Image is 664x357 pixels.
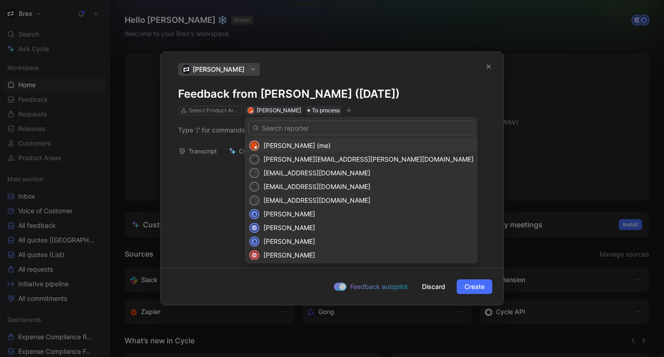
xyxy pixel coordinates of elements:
span: [PERSON_NAME] (me) [263,142,331,149]
div: A [250,210,258,218]
input: Search reporter [248,121,474,135]
span: [EMAIL_ADDRESS][DOMAIN_NAME] [263,196,370,204]
span: [PERSON_NAME] [263,210,315,218]
span: [PERSON_NAME][EMAIL_ADDRESS][PERSON_NAME][DOMAIN_NAME] [263,155,474,163]
span: [EMAIL_ADDRESS][DOMAIN_NAME] [263,169,370,177]
img: avatar [250,142,258,150]
span: [PERSON_NAME] [263,251,315,259]
div: A [250,237,258,246]
div: l [250,196,258,205]
div: l [250,169,258,177]
span: [PERSON_NAME] [263,237,315,245]
div: k [250,183,258,191]
img: avatar [250,251,258,259]
img: avatar [250,224,258,232]
span: [EMAIL_ADDRESS][DOMAIN_NAME] [263,183,370,190]
span: [PERSON_NAME] [263,224,315,231]
div: m [250,155,258,163]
